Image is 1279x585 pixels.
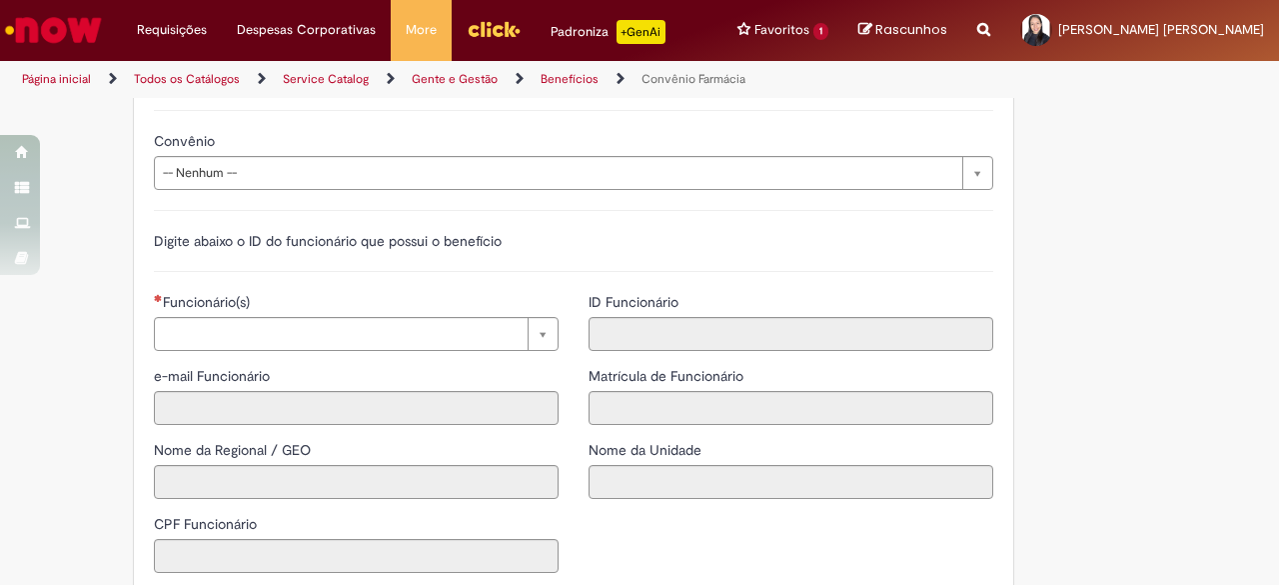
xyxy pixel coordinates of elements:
a: Service Catalog [283,71,369,87]
ul: Trilhas de página [15,61,837,98]
img: ServiceNow [2,10,105,50]
a: Benefícios [541,71,599,87]
a: Limpar campo Funcionário(s) [154,317,559,351]
span: Somente leitura - Nome da Unidade [589,441,705,459]
span: Somente leitura - Matrícula de Funcionário [589,367,747,385]
span: Necessários [154,294,163,302]
span: Convênio [154,132,219,150]
div: Padroniza [551,20,665,44]
span: -- Nenhum -- [163,157,952,189]
span: Requisições [137,20,207,40]
span: Despesas Corporativas [237,20,376,40]
label: Digite abaixo o ID do funcionário que possui o benefício [154,232,502,250]
span: [PERSON_NAME] [PERSON_NAME] [1058,21,1264,38]
a: Convênio Farmácia [641,71,745,87]
a: Rascunhos [858,21,947,40]
p: +GenAi [617,20,665,44]
span: Favoritos [754,20,809,40]
input: e-mail Funcionário [154,391,559,425]
input: Matrícula de Funcionário [589,391,993,425]
span: Somente leitura - ID Funcionário [589,293,682,311]
a: Página inicial [22,71,91,87]
a: Gente e Gestão [412,71,498,87]
span: More [406,20,437,40]
span: Rascunhos [875,20,947,39]
img: click_logo_yellow_360x200.png [467,14,521,44]
input: CPF Funcionário [154,539,559,573]
span: Somente leitura - Nome da Regional / GEO [154,441,315,459]
span: Necessários - Funcionário(s) [163,293,254,311]
input: Nome da Unidade [589,465,993,499]
input: ID Funcionário [589,317,993,351]
input: Nome da Regional / GEO [154,465,559,499]
span: Somente leitura - e-mail Funcionário [154,367,274,385]
span: Somente leitura - CPF Funcionário [154,515,261,533]
span: 1 [813,23,828,40]
a: Todos os Catálogos [134,71,240,87]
